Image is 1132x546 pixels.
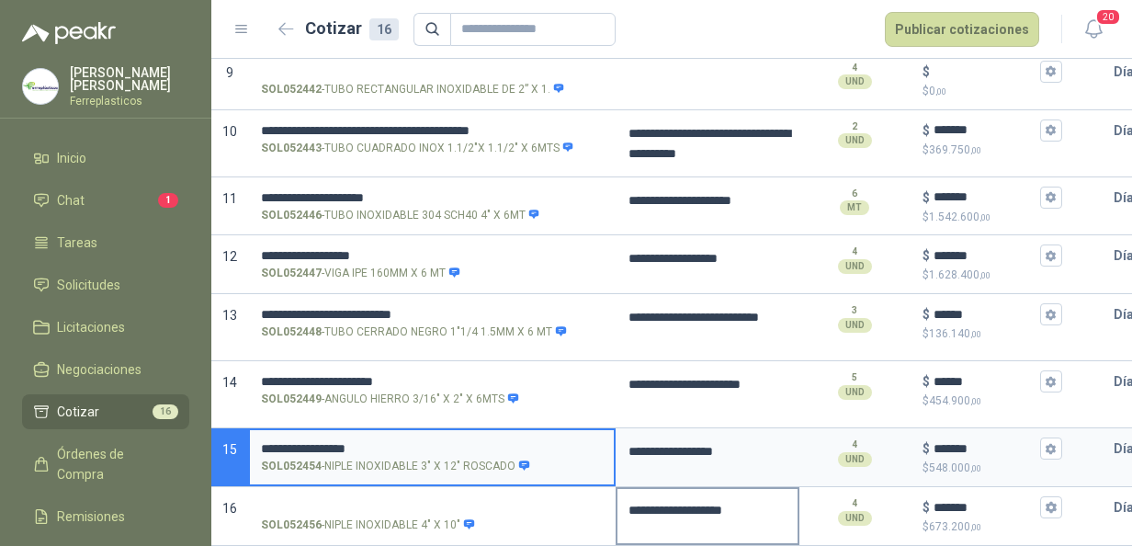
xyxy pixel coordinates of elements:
strong: SOL052456 [261,517,322,534]
img: Company Logo [23,69,58,104]
a: Remisiones [22,499,189,534]
span: 0 [929,85,946,97]
a: Solicitudes [22,267,189,302]
p: - TUBO INOXIDABLE 304 SCH40 4" X 6MT [261,207,540,224]
div: UND [838,259,872,274]
div: UND [838,133,872,148]
input: $$1.628.400,00 [934,249,1036,263]
span: ,00 [970,145,981,155]
p: $ [923,267,1062,284]
div: 16 [369,18,399,40]
span: 1.628.400 [929,268,990,281]
span: Cotizar [57,402,99,422]
span: 13 [222,308,237,323]
a: Chat1 [22,183,189,218]
p: - TUBO CUADRADO INOX 1.1/2"X 1.1/2" X 6MTS [261,140,574,157]
span: ,00 [970,329,981,339]
input: SOL052449-ANGULO HIERRO 3/16" X 2" X 6MTS [261,375,603,389]
p: 4 [852,61,857,75]
button: $$136.140,00 [1040,303,1062,325]
h2: Cotizar [305,16,399,41]
input: SOL052443-TUBO CUADRADO INOX 1.1/2"X 1.1/2" X 6MTS [261,124,603,138]
button: $$673.200,00 [1040,496,1062,518]
p: $ [923,371,930,392]
a: Negociaciones [22,352,189,387]
span: Órdenes de Compra [57,444,172,484]
p: 6 [852,187,857,201]
input: SOL052454-NIPLE INOXIDABLE 3" X 12" ROSCADO [261,442,603,456]
span: Tareas [57,233,97,253]
p: $ [923,120,930,141]
span: ,00 [979,212,990,222]
span: 1.542.600 [929,210,990,223]
button: $$548.000,00 [1040,438,1062,460]
div: MT [840,200,869,215]
p: - TUBO CERRADO NEGRO 1"1/4 1.5MM X 6 MT [261,324,567,341]
span: 673.200 [929,520,981,533]
p: $ [923,142,1062,159]
span: 14 [222,375,237,390]
span: 20 [1095,8,1121,26]
button: 20 [1077,13,1110,46]
button: Publicar cotizaciones [885,12,1039,47]
img: Logo peakr [22,22,116,44]
span: 9 [226,65,233,80]
span: 12 [222,249,237,264]
p: 5 [852,370,857,385]
a: Inicio [22,141,189,176]
p: $ [923,392,1062,410]
div: UND [838,385,872,400]
button: $$454.900,00 [1040,370,1062,392]
a: Licitaciones [22,310,189,345]
input: SOL052447-VIGA IPE 160MM X 6 MT [261,249,603,263]
input: $$0,00 [934,64,1036,78]
p: $ [923,497,930,518]
p: - ANGULO HIERRO 3/16" X 2" X 6MTS [261,391,519,408]
strong: SOL052446 [261,207,322,224]
span: ,00 [970,463,981,473]
a: Cotizar16 [22,394,189,429]
p: 4 [852,245,857,259]
p: 3 [852,303,857,318]
p: - NIPLE INOXIDABLE 4" X 10" [261,517,475,534]
p: $ [923,438,930,459]
p: 4 [852,438,857,452]
span: 16 [153,404,178,419]
p: 4 [852,496,857,511]
input: $$454.900,00 [934,375,1036,389]
button: $$0,00 [1040,61,1062,83]
p: $ [923,518,1062,536]
input: $$369.750,00 [934,123,1036,137]
strong: SOL052447 [261,265,322,282]
span: Solicitudes [57,275,120,295]
strong: SOL052442 [261,81,322,98]
span: 454.900 [929,394,981,407]
input: SOL052448-TUBO CERRADO NEGRO 1"1/4 1.5MM X 6 MT [261,308,603,322]
strong: SOL052449 [261,391,322,408]
button: $$1.628.400,00 [1040,245,1062,267]
p: - TUBO RECTANGULAR INOXIDABLE DE 2” X 1. [261,81,565,98]
a: Tareas [22,225,189,260]
span: ,00 [935,86,946,97]
div: UND [838,452,872,467]
div: UND [838,74,872,89]
p: 2 [852,119,857,134]
p: $ [923,304,930,324]
input: $$673.200,00 [934,501,1036,515]
p: $ [923,83,1062,100]
span: ,00 [970,522,981,532]
div: UND [838,318,872,333]
p: $ [923,188,930,208]
span: 136.140 [929,327,981,340]
p: - NIPLE INOXIDABLE 3" X 12" ROSCADO [261,458,530,475]
input: SOL052442-TUBO RECTANGULAR INOXIDABLE DE 2” X 1. [261,65,603,79]
span: Chat [57,190,85,210]
span: 548.000 [929,461,981,474]
strong: SOL052443 [261,140,322,157]
strong: SOL052454 [261,458,322,475]
p: $ [923,460,1062,477]
button: $$1.542.600,00 [1040,187,1062,209]
span: Negociaciones [57,359,141,380]
input: $$1.542.600,00 [934,190,1036,204]
p: $ [923,325,1062,343]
